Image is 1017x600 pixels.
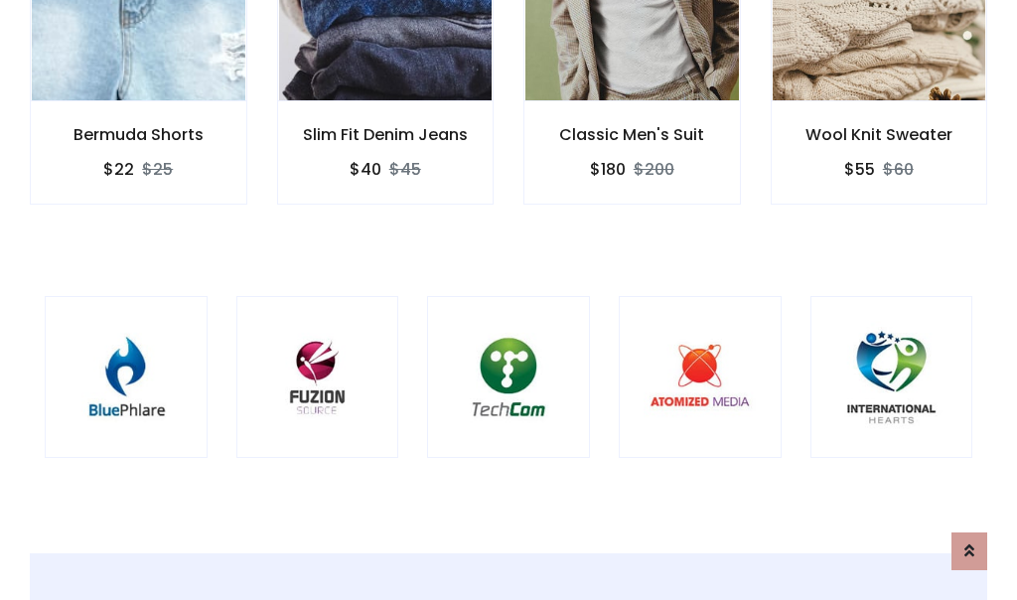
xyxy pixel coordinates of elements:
h6: $22 [103,160,134,179]
h6: $55 [844,160,875,179]
h6: $180 [590,160,626,179]
h6: Wool Knit Sweater [772,125,987,144]
h6: Slim Fit Denim Jeans [278,125,494,144]
h6: Classic Men's Suit [524,125,740,144]
del: $60 [883,158,914,181]
h6: Bermuda Shorts [31,125,246,144]
del: $200 [634,158,674,181]
h6: $40 [350,160,381,179]
del: $25 [142,158,173,181]
del: $45 [389,158,421,181]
